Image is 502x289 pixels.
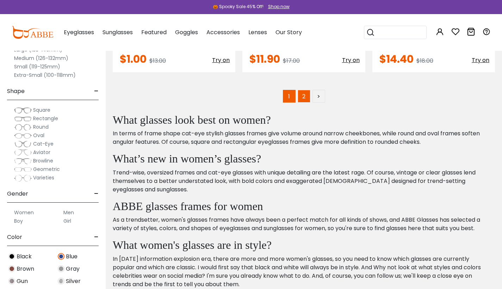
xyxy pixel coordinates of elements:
[149,57,166,65] span: $13.00
[213,4,264,10] div: 🎃 Spooky Sale 45% Off!
[298,90,310,103] a: 2
[249,51,280,67] span: $11.90
[212,54,230,67] button: Try on
[14,166,32,173] img: Geometric.png
[14,132,32,139] img: Oval.png
[342,54,360,67] button: Try on
[14,174,32,182] img: Varieties.png
[33,149,50,156] span: Aviator
[175,28,198,36] span: Goggles
[103,28,133,36] span: Sunglasses
[14,149,32,156] img: Aviator.png
[64,28,94,36] span: Eyeglasses
[14,115,32,122] img: Rectangle.png
[94,229,99,246] span: -
[17,252,32,261] span: Black
[33,157,53,164] span: Browline
[113,238,488,252] h2: What women's glasses are in style?
[379,51,414,67] span: $14.40
[14,124,32,131] img: Round.png
[14,71,76,79] label: Extra-Small (100-118mm)
[63,208,74,217] label: Men
[7,185,28,202] span: Gender
[342,56,360,64] span: Try on
[33,174,54,181] span: Varieties
[268,4,290,10] div: Shop now
[17,265,34,273] span: Brown
[12,26,53,39] img: abbeglasses.com
[33,115,58,122] span: Rectangle
[248,28,267,36] span: Lenses
[8,265,15,272] img: Brown
[66,252,78,261] span: Blue
[113,168,488,194] p: Trend-wise, oversized frames and cat-eye glasses with unique detailing are the latest rage. Of co...
[14,107,32,114] img: Square.png
[7,229,22,246] span: Color
[33,106,50,113] span: Square
[66,277,81,285] span: Silver
[113,113,488,127] h2: What glasses look best on women?
[113,199,488,213] h2: ABBE glasses frames for women
[14,62,60,71] label: Small (119-125mm)
[14,54,68,62] label: Medium (126-132mm)
[113,255,488,289] p: In [DATE] information explosion era, there are more and more women's glasses, so you need to know...
[7,83,25,100] span: Shape
[94,185,99,202] span: -
[58,278,64,284] img: Silver
[113,152,488,165] h2: What’s new in women’s glasses?
[33,132,44,139] span: Oval
[472,54,489,67] button: Try on
[120,51,147,67] span: $1.00
[58,253,64,260] img: Blue
[312,90,325,103] a: >
[33,140,54,147] span: Cat-Eye
[14,208,34,217] label: Women
[283,57,300,65] span: $17.00
[14,217,23,225] label: Boy
[58,265,64,272] img: Gray
[63,217,71,225] label: Girl
[113,216,488,233] p: As a trendsetter, women's glasses frames have always been a perfect match for all kinds of shows,...
[94,83,99,100] span: -
[472,56,489,64] span: Try on
[265,4,290,10] a: Shop now
[17,277,28,285] span: Gun
[8,278,15,284] img: Gun
[14,141,32,148] img: Cat-Eye.png
[206,28,240,36] span: Accessories
[283,90,296,103] span: 1
[113,129,488,146] p: In terms of frame shape cat-eye stylish glasses frames give volume around narrow cheekbones, whil...
[33,123,49,130] span: Round
[66,265,80,273] span: Gray
[212,56,230,64] span: Try on
[33,166,60,173] span: Geometric
[275,28,302,36] span: Our Story
[141,28,167,36] span: Featured
[14,158,32,165] img: Browline.png
[416,57,433,65] span: $18.00
[8,253,15,260] img: Black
